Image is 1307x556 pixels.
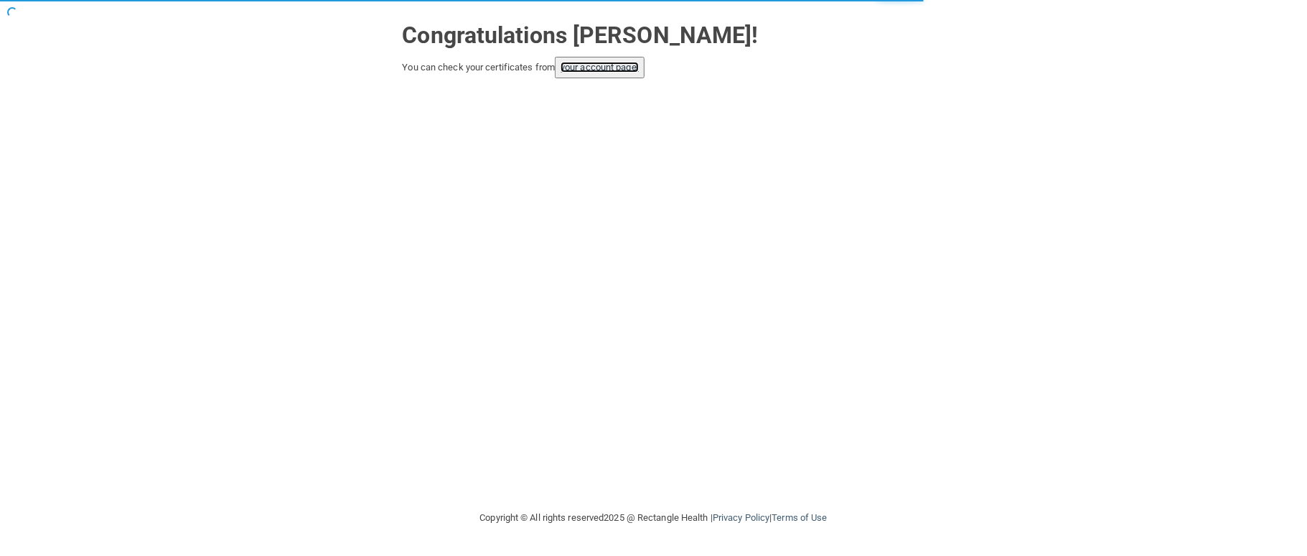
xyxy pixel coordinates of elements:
div: You can check your certificates from [403,57,905,78]
a: your account page! [561,62,639,73]
button: your account page! [555,57,645,78]
a: Privacy Policy [713,512,769,523]
a: Terms of Use [772,512,827,523]
strong: Congratulations [PERSON_NAME]! [403,22,759,49]
div: Copyright © All rights reserved 2025 @ Rectangle Health | | [392,495,916,541]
